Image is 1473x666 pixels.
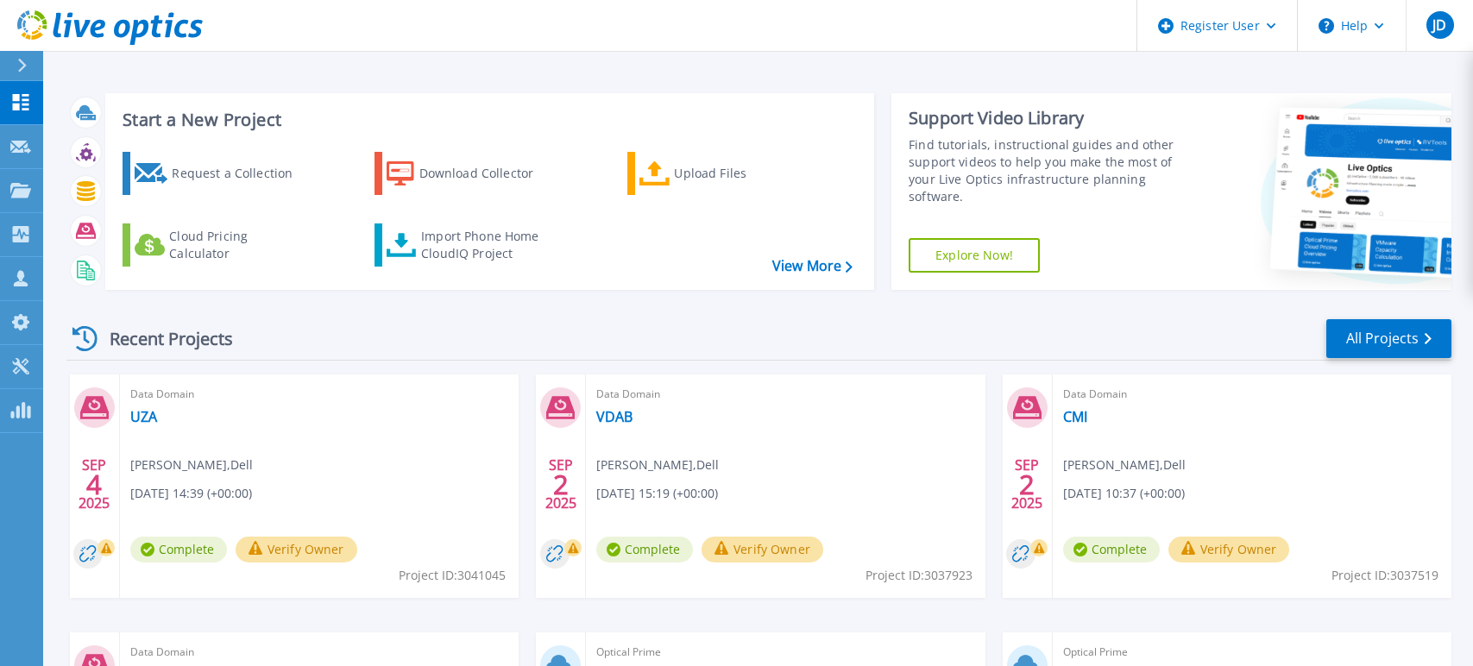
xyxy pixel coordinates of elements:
[130,643,508,662] span: Data Domain
[1063,484,1185,503] span: [DATE] 10:37 (+00:00)
[553,477,569,492] span: 2
[596,484,718,503] span: [DATE] 15:19 (+00:00)
[1331,566,1438,585] span: Project ID: 3037519
[1019,477,1035,492] span: 2
[123,110,852,129] h3: Start a New Project
[130,537,227,562] span: Complete
[596,456,719,474] span: [PERSON_NAME] , Dell
[123,223,315,267] a: Cloud Pricing Calculator
[172,156,310,191] div: Request a Collection
[909,136,1192,205] div: Find tutorials, instructional guides and other support videos to help you make the most of your L...
[1063,643,1441,662] span: Optical Prime
[419,156,557,191] div: Download Collector
[1063,456,1186,474] span: [PERSON_NAME] , Dell
[1063,385,1441,404] span: Data Domain
[86,477,102,492] span: 4
[130,408,157,425] a: UZA
[1010,453,1043,516] div: SEP 2025
[421,228,556,262] div: Import Phone Home CloudIQ Project
[130,484,252,503] span: [DATE] 14:39 (+00:00)
[130,385,508,404] span: Data Domain
[1168,537,1290,562] button: Verify Owner
[1326,319,1451,358] a: All Projects
[78,453,110,516] div: SEP 2025
[1063,537,1160,562] span: Complete
[1063,408,1087,425] a: CMI
[399,566,506,585] span: Project ID: 3041045
[909,107,1192,129] div: Support Video Library
[702,537,823,562] button: Verify Owner
[596,385,974,404] span: Data Domain
[596,643,974,662] span: Optical Prime
[674,156,812,191] div: Upload Files
[866,566,973,585] span: Project ID: 3037923
[772,258,853,274] a: View More
[909,238,1040,273] a: Explore Now!
[66,317,256,360] div: Recent Projects
[596,537,693,562] span: Complete
[545,453,577,516] div: SEP 2025
[123,152,315,195] a: Request a Collection
[375,152,567,195] a: Download Collector
[596,408,633,425] a: VDAB
[130,456,253,474] span: [PERSON_NAME] , Dell
[627,152,820,195] a: Upload Files
[169,228,307,262] div: Cloud Pricing Calculator
[1432,18,1446,32] span: JD
[236,537,357,562] button: Verify Owner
